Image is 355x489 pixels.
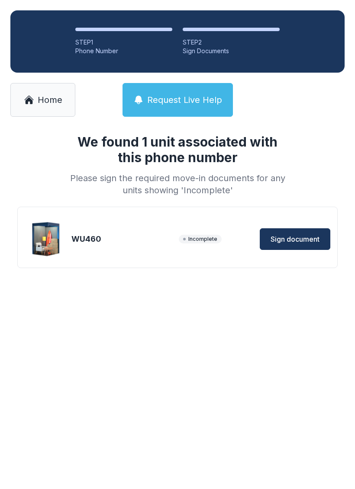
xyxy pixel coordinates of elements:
span: Sign document [271,234,319,244]
span: Incomplete [179,235,222,243]
div: Please sign the required move-in documents for any units showing 'Incomplete' [67,172,288,196]
div: Sign Documents [183,47,280,55]
div: Phone Number [75,47,172,55]
h1: We found 1 unit associated with this phone number [67,134,288,165]
div: STEP 2 [183,38,280,47]
div: WU460 [71,233,175,245]
div: STEP 1 [75,38,172,47]
span: Request Live Help [147,94,222,106]
span: Home [38,94,62,106]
